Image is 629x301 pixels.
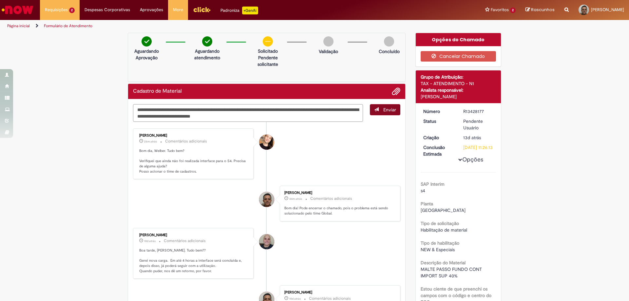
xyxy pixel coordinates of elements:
[463,134,494,141] div: 19/08/2025 11:44:59
[421,87,496,93] div: Analista responsável:
[139,248,248,274] p: Boa tarde, [PERSON_NAME]. Tudo bem?? Gerei nova carga. Em até 4 horas a interface será concluída ...
[289,297,301,301] span: 10d atrás
[323,36,334,47] img: img-circle-grey.png
[133,88,182,94] h2: Cadastro de Material Histórico de tíquete
[7,23,30,28] a: Página inicial
[421,51,496,62] button: Cancelar Chamado
[418,118,459,124] dt: Status
[525,7,555,13] a: Rascunhos
[133,104,363,122] textarea: Digite sua mensagem aqui...
[202,36,212,47] img: check-circle-green.png
[416,33,501,46] div: Opções do Chamado
[421,240,459,246] b: Tipo de habilitação
[421,266,483,279] span: MALTE PASSO FUNDO CONT IMPORT SUP 40%
[379,48,400,55] p: Concluído
[421,227,467,233] span: Habilitação de material
[421,260,466,266] b: Descrição do Material
[421,93,496,100] div: [PERSON_NAME]
[242,7,258,14] p: +GenAi
[421,80,496,87] div: TAX - ATENDIMENTO - N1
[370,104,400,115] button: Enviar
[139,134,248,138] div: [PERSON_NAME]
[310,196,352,201] small: Comentários adicionais
[45,7,68,13] span: Requisições
[131,48,162,61] p: Aguardando Aprovação
[284,191,393,195] div: [PERSON_NAME]
[289,297,301,301] time: 22/08/2025 15:37:56
[252,54,284,67] p: Pendente solicitante
[392,87,400,96] button: Adicionar anexos
[421,207,466,213] span: [GEOGRAPHIC_DATA]
[421,220,459,226] b: Tipo de solicitação
[142,36,152,47] img: check-circle-green.png
[252,48,284,54] p: Solicitado
[165,139,207,144] small: Comentários adicionais
[383,107,396,113] span: Enviar
[421,74,496,80] div: Grupo de Atribuição:
[289,197,302,201] time: 01/09/2025 08:55:34
[463,144,494,151] div: [DATE] 11:26:13
[421,201,433,207] b: Planta
[284,206,393,216] p: Bom dia! Pode encerrar o chamado, pois o problema está sendo solucionado pelo time Global.
[591,7,624,12] span: [PERSON_NAME]
[463,135,481,141] span: 13d atrás
[44,23,92,28] a: Formulário de Atendimento
[531,7,555,13] span: Rascunhos
[144,140,157,143] time: 01/09/2025 09:13:22
[259,192,274,207] div: Welber Teixeira Gomes
[139,233,248,237] div: [PERSON_NAME]
[164,238,206,244] small: Comentários adicionais
[1,3,34,16] img: ServiceNow
[140,7,163,13] span: Aprovações
[319,48,338,55] p: Validação
[384,36,394,47] img: img-circle-grey.png
[463,108,494,115] div: R13428177
[173,7,183,13] span: More
[421,247,455,253] span: NEW & Especiais
[463,135,481,141] time: 19/08/2025 11:44:59
[144,140,157,143] span: 26m atrás
[418,134,459,141] dt: Criação
[144,239,156,243] span: 10d atrás
[139,148,248,174] p: Bom dia, Welber. Tudo bem? Verifiquei que ainda não foi realizada interface para o S4. Precisa de...
[220,7,258,14] div: Padroniza
[491,7,509,13] span: Favoritos
[421,188,425,194] span: s4
[263,36,273,47] img: circle-minus.png
[5,20,414,32] ul: Trilhas de página
[193,5,211,14] img: click_logo_yellow_360x200.png
[284,291,393,294] div: [PERSON_NAME]
[418,144,459,157] dt: Conclusão Estimada
[191,48,223,61] p: Aguardando atendimento
[418,108,459,115] dt: Número
[144,239,156,243] time: 22/08/2025 15:46:15
[463,118,494,131] div: Pendente Usuário
[85,7,130,13] span: Despesas Corporativas
[421,181,445,187] b: SAP Interim
[69,8,75,13] span: 2
[259,135,274,150] div: Sabrina De Vasconcelos
[259,234,274,249] div: Leonardo Manoel De Souza
[510,8,516,13] span: 2
[289,197,302,201] span: 44m atrás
